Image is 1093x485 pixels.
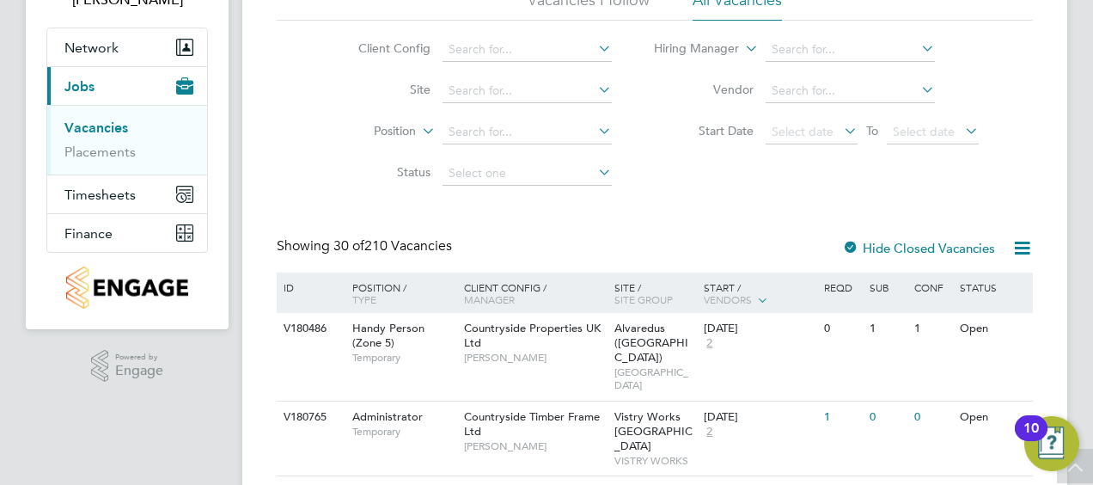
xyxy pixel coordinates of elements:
[842,240,995,256] label: Hide Closed Vacancies
[865,402,910,433] div: 0
[443,38,612,62] input: Search for...
[772,124,833,139] span: Select date
[317,123,416,140] label: Position
[699,273,820,316] div: Start /
[460,273,610,314] div: Client Config /
[956,402,1030,433] div: Open
[614,292,673,306] span: Site Group
[47,67,207,105] button: Jobs
[464,321,601,350] span: Countryside Properties UK Ltd
[910,273,955,302] div: Conf
[865,313,910,345] div: 1
[614,409,693,453] span: Vistry Works [GEOGRAPHIC_DATA]
[332,164,430,180] label: Status
[279,402,339,433] div: V180765
[464,409,600,439] span: Countryside Timber Frame Ltd
[1024,416,1079,471] button: Open Resource Center, 10 new notifications
[614,454,696,468] span: VISTRY WORKS
[956,313,1030,345] div: Open
[64,187,136,203] span: Timesheets
[464,351,606,365] span: [PERSON_NAME]
[820,313,864,345] div: 0
[352,292,376,306] span: Type
[704,336,715,351] span: 2
[640,40,739,58] label: Hiring Manager
[893,124,955,139] span: Select date
[910,313,955,345] div: 1
[332,40,430,56] label: Client Config
[352,409,423,424] span: Administrator
[614,321,688,365] span: Alvaredus ([GEOGRAPHIC_DATA])
[766,79,935,103] input: Search for...
[91,350,164,383] a: Powered byEngage
[46,267,208,309] a: Go to home page
[47,28,207,66] button: Network
[47,105,207,175] div: Jobs
[277,237,455,255] div: Showing
[704,425,715,439] span: 2
[115,350,163,365] span: Powered by
[64,225,113,242] span: Finance
[610,273,700,314] div: Site /
[64,78,95,95] span: Jobs
[66,267,187,309] img: countryside-properties-logo-retina.png
[339,273,460,314] div: Position /
[956,273,1030,302] div: Status
[352,351,455,365] span: Temporary
[279,273,339,302] div: ID
[64,144,136,160] a: Placements
[820,402,864,433] div: 1
[704,292,752,306] span: Vendors
[279,313,339,345] div: V180486
[655,82,754,97] label: Vendor
[333,237,452,255] span: 210 Vacancies
[861,120,883,142] span: To
[464,292,515,306] span: Manager
[910,402,955,433] div: 0
[766,38,935,62] input: Search for...
[704,322,815,336] div: [DATE]
[820,273,864,302] div: Reqd
[352,425,455,439] span: Temporary
[614,365,696,392] span: [GEOGRAPHIC_DATA]
[332,82,430,97] label: Site
[443,79,612,103] input: Search for...
[352,321,424,350] span: Handy Person (Zone 5)
[443,120,612,144] input: Search for...
[115,364,163,378] span: Engage
[655,123,754,138] label: Start Date
[47,214,207,252] button: Finance
[1023,428,1039,451] div: 10
[704,410,815,425] div: [DATE]
[443,162,612,186] input: Select one
[64,120,128,136] a: Vacancies
[47,175,207,213] button: Timesheets
[333,237,364,255] span: 30 of
[464,439,606,453] span: [PERSON_NAME]
[64,40,119,56] span: Network
[865,273,910,302] div: Sub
